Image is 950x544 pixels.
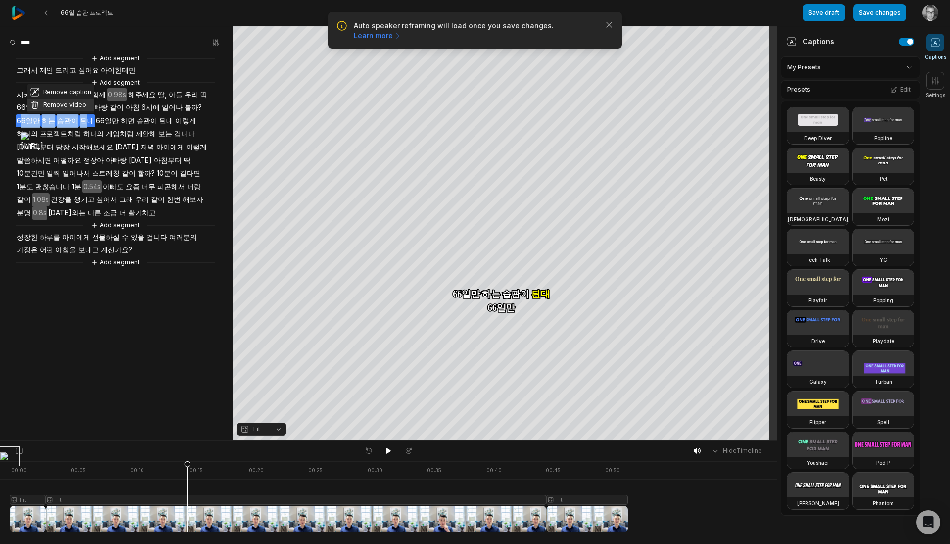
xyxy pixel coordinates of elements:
[199,88,208,101] span: 딱
[128,154,153,167] span: [DATE]
[21,141,43,151] span: [URL]
[105,154,128,167] span: 아빠랑
[114,141,140,154] span: [DATE]
[809,418,826,426] h3: Flipper
[118,206,127,220] span: 더
[16,180,34,194] span: 1분도
[153,154,183,167] span: 아침부터
[73,193,95,206] span: 챙기고
[781,56,920,78] div: My Presets
[120,114,136,128] span: 하면
[100,64,137,77] span: 아이한테만
[135,127,157,141] span: 제안해
[797,499,839,507] h3: [PERSON_NAME]
[127,206,157,220] span: 활기차고
[82,127,105,141] span: 하나의
[136,114,158,128] span: 습관이
[91,88,107,101] span: 함께
[807,459,829,467] h3: Youshaei
[788,215,848,223] h3: [DEMOGRAPHIC_DATA]
[916,510,940,534] div: Open Intercom Messenger
[781,80,920,99] div: Presets
[50,193,73,206] span: 건강을
[157,88,168,101] span: 딸,
[109,101,125,114] span: 같이
[121,167,137,180] span: 같이
[130,231,145,244] span: 있을
[32,206,47,220] span: 0.8s
[168,231,198,244] span: 여러분의
[77,64,100,77] span: 싶어요
[804,134,832,142] h3: Deep Diver
[61,9,113,17] span: 66일 습관 프로젝트
[39,231,61,244] span: 하루를
[876,459,890,467] h3: Pod P
[137,167,156,180] span: 할까?
[41,114,56,128] span: 하는
[21,132,43,152] button: [URL]
[141,180,156,194] span: 너무
[61,167,91,180] span: 일어나서
[32,193,50,206] span: 1.08s
[52,154,82,167] span: 어떨까요
[145,231,168,244] span: 겁니다
[102,206,118,220] span: 조금
[16,231,39,244] span: 성장한
[27,99,94,111] button: Remove video
[71,180,82,194] span: 1분
[16,127,39,141] span: 하나의
[237,423,286,436] button: Fit
[16,206,32,220] span: 분명
[926,72,945,99] button: Settings
[875,378,892,386] h3: Turban
[140,141,155,154] span: 저녁
[16,167,46,180] span: 10분간만
[926,92,945,99] span: Settings
[806,256,830,264] h3: Tech Talk
[82,180,102,194] span: 0.54s
[118,193,134,206] span: 그래
[46,167,61,180] span: 일찍
[354,21,596,41] p: Auto speaker reframing will load once you save changes.
[127,88,157,101] span: 해주세요
[925,53,946,61] span: Captions
[89,77,142,88] button: Add segment
[56,114,79,128] span: 습관이
[809,378,827,386] h3: Galaxy
[16,101,47,114] span: 66일간만
[853,4,906,21] button: Save changes
[89,220,142,231] button: Add segment
[16,154,52,167] span: 말씀하시면
[186,180,202,194] span: 너랑
[39,244,54,257] span: 어떤
[91,231,121,244] span: 선물하실
[184,88,199,101] span: 우리
[16,88,39,101] span: 시키지
[21,132,43,140] img: icon-4ce3ab2c.png
[86,101,109,114] span: 아빠랑
[12,6,25,20] img: reap
[125,101,141,114] span: 아침
[16,193,32,206] span: 같이
[34,180,71,194] span: 괜찮습니다
[134,193,150,206] span: 우리
[354,31,402,41] a: Learn more
[874,134,892,142] h3: Popline
[179,167,201,180] span: 길다면
[27,86,94,99] button: Remove caption
[105,127,135,141] span: 게임처럼
[89,53,142,64] button: Add segment
[89,257,142,268] button: Add segment
[925,34,946,61] button: Captions
[873,337,894,345] h3: Playdate
[808,297,827,304] h3: Playfair
[71,141,114,154] span: 시작해보세요
[161,101,184,114] span: 일어나
[54,244,77,257] span: 아침을
[877,418,889,426] h3: Spell
[183,154,191,167] span: 딱
[787,36,834,47] div: Captions
[810,175,826,183] h3: Beasty
[39,64,54,77] span: 제안
[185,141,208,154] span: 이렇게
